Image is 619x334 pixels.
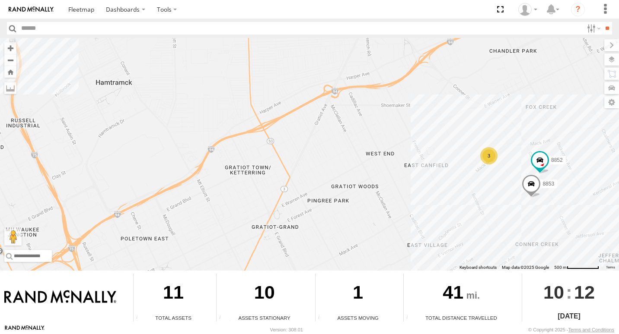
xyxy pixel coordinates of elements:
[571,3,585,16] i: ?
[134,314,213,321] div: Total Assets
[543,274,564,311] span: 10
[217,314,312,321] div: Assets Stationary
[502,265,549,270] span: Map data ©2025 Google
[4,66,16,78] button: Zoom Home
[217,315,230,321] div: Total number of assets current stationary.
[4,82,16,94] label: Measure
[459,265,497,271] button: Keyboard shortcuts
[480,147,498,164] div: 3
[554,265,567,270] span: 500 m
[568,327,614,332] a: Terms and Conditions
[551,157,563,163] span: 8852
[4,290,116,305] img: Rand McNally
[9,6,54,13] img: rand-logo.svg
[5,325,45,334] a: Visit our Website
[404,274,519,314] div: 41
[574,274,595,311] span: 12
[552,265,602,271] button: Map Scale: 500 m per 71 pixels
[522,311,616,321] div: [DATE]
[515,3,540,16] div: Valeo Dash
[217,274,312,314] div: 10
[316,314,400,321] div: Assets Moving
[316,315,329,321] div: Total number of assets current in transit.
[542,180,554,186] span: 8853
[404,315,417,321] div: Total distance travelled by all assets within specified date range and applied filters
[4,54,16,66] button: Zoom out
[316,274,400,314] div: 1
[4,42,16,54] button: Zoom in
[584,22,602,35] label: Search Filter Options
[404,314,519,321] div: Total Distance Travelled
[528,327,614,332] div: © Copyright 2025 -
[606,265,615,269] a: Terms (opens in new tab)
[134,274,213,314] div: 11
[522,274,616,311] div: :
[134,315,147,321] div: Total number of Enabled Assets
[604,96,619,108] label: Map Settings
[270,327,303,332] div: Version: 308.01
[4,228,22,246] button: Drag Pegman onto the map to open Street View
